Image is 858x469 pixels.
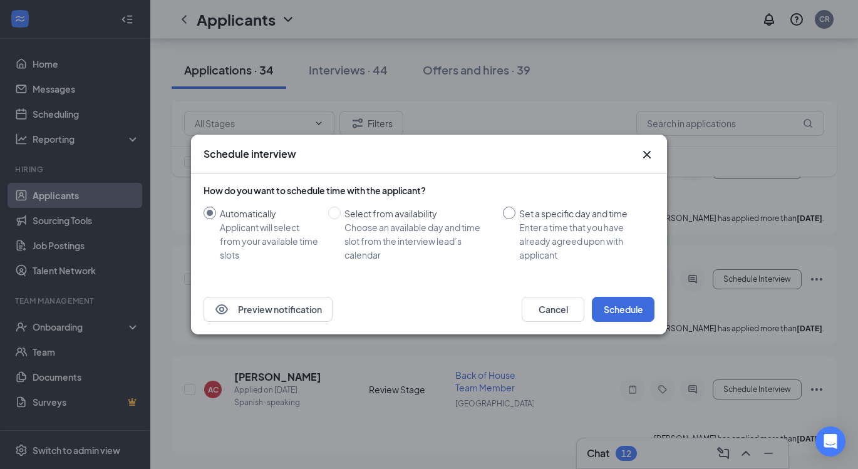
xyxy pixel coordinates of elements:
[214,302,229,317] svg: Eye
[220,220,318,262] div: Applicant will select from your available time slots
[344,220,493,262] div: Choose an available day and time slot from the interview lead’s calendar
[639,147,654,162] button: Close
[815,426,845,456] div: Open Intercom Messenger
[344,207,493,220] div: Select from availability
[220,207,318,220] div: Automatically
[204,297,333,322] button: EyePreview notification
[522,297,584,322] button: Cancel
[519,220,644,262] div: Enter a time that you have already agreed upon with applicant
[592,297,654,322] button: Schedule
[639,147,654,162] svg: Cross
[204,184,654,197] div: How do you want to schedule time with the applicant?
[519,207,644,220] div: Set a specific day and time
[204,147,296,161] h3: Schedule interview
